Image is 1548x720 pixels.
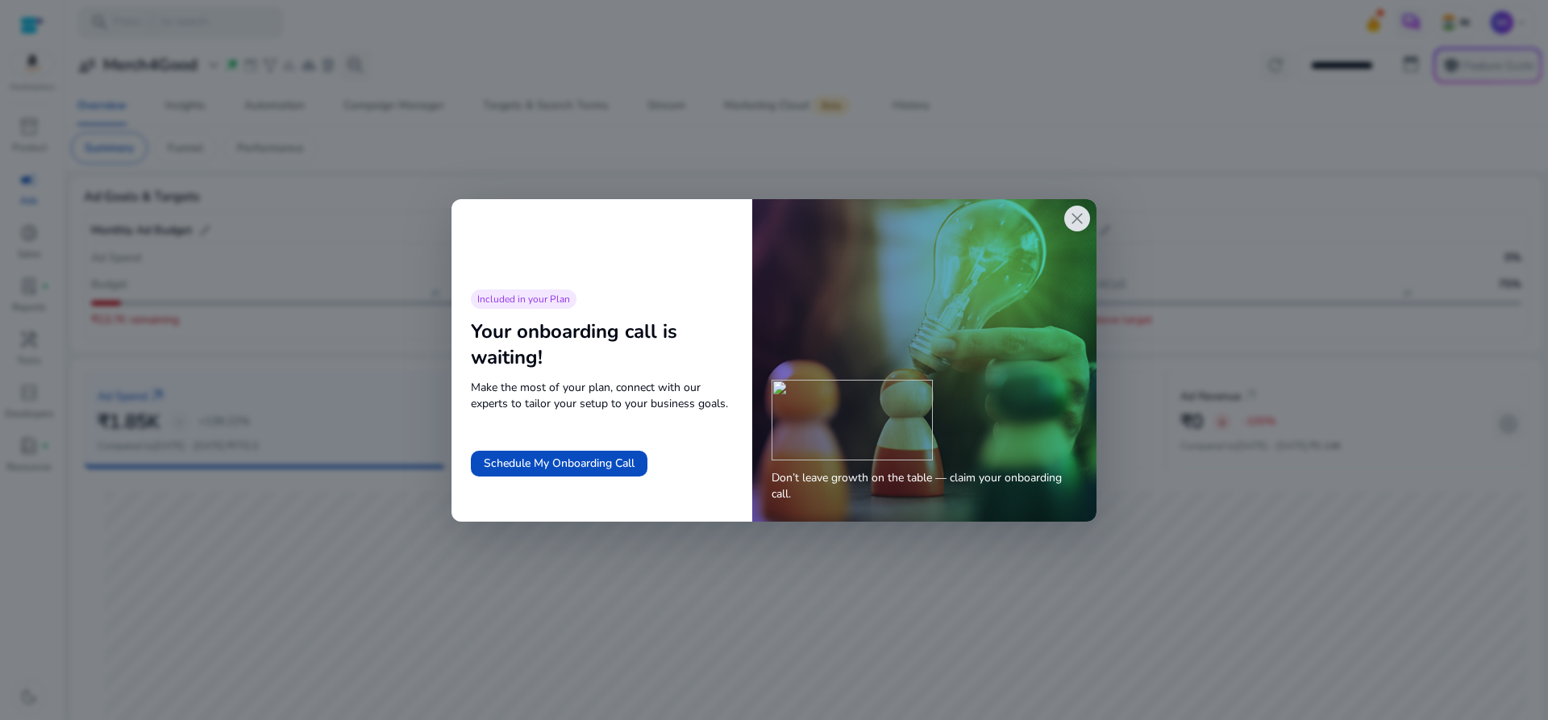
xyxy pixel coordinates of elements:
span: close [1067,209,1087,228]
span: Make the most of your plan, connect with our experts to tailor your setup to your business goals. [471,380,733,412]
span: Included in your Plan [477,293,570,306]
div: Your onboarding call is waiting! [471,318,733,370]
span: Don’t leave growth on the table — claim your onboarding call. [772,470,1077,502]
button: Schedule My Onboarding Call [471,451,647,477]
span: Schedule My Onboarding Call [484,455,635,472]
